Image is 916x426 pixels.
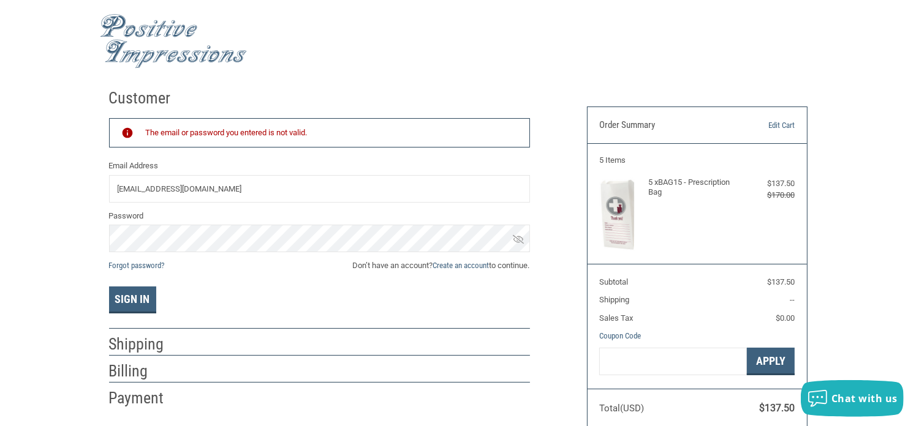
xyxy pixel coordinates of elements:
h2: Payment [109,388,181,408]
div: The email or password you entered is not valid. [146,127,518,140]
label: Email Address [109,160,530,172]
div: $170.00 [746,189,795,201]
img: Positive Impressions [100,14,247,69]
a: Edit Cart [732,119,795,132]
span: Subtotal [599,277,628,286]
span: Sales Tax [599,313,633,323]
button: Apply [747,348,795,375]
div: $137.50 [746,177,795,190]
span: Shipping [599,295,629,304]
a: Coupon Code [599,331,641,340]
span: -- [790,295,795,304]
span: Chat with us [831,392,898,405]
h2: Billing [109,361,181,381]
h3: Order Summary [599,119,732,132]
span: $0.00 [776,313,795,323]
input: Gift Certificate or Coupon Code [599,348,747,375]
button: Chat with us [801,380,904,417]
span: Total (USD) [599,403,644,414]
h3: 5 Items [599,155,795,165]
a: Create an account [433,261,490,270]
label: Password [109,210,530,222]
button: Sign In [109,286,156,313]
h2: Customer [109,88,181,108]
span: $137.50 [767,277,795,286]
h2: Shipping [109,334,181,354]
span: $137.50 [759,402,795,414]
span: Don’t have an account? to continue. [353,260,530,272]
a: Forgot password? [109,261,165,270]
h4: 5 x BAG15 - Prescription Bag [648,177,743,198]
